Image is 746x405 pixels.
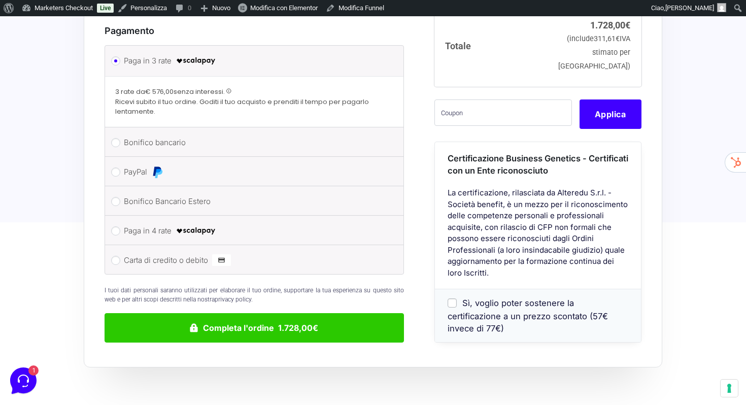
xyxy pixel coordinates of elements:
button: Inizia una conversazione [16,87,187,108]
span: 1 [101,311,109,318]
span: 1 [177,69,187,79]
span: € [625,20,630,30]
button: Aiuto [132,312,195,335]
h3: Pagamento [105,24,404,38]
input: Cerca un articolo... [23,150,166,160]
img: dark [16,58,37,78]
iframe: Customerly Messenger Launcher [8,365,39,396]
button: 1Messaggi [71,312,133,335]
img: PayPal [151,166,163,178]
bdi: 1.728,00 [590,20,630,30]
span: Inizia una conversazione [66,93,150,102]
p: I tuoi dati personali saranno utilizzati per elaborare il tuo ordine, supportare la tua esperienz... [105,286,404,304]
span: [PERSON_NAME] [43,57,154,67]
p: Home [30,326,48,335]
a: Apri Centro Assistenza [108,128,187,136]
p: Messaggi [88,326,115,335]
label: Paga in 4 rate [124,223,381,239]
a: [PERSON_NAME]Ciao 🙂 Se hai qualche domanda siamo qui per aiutarti!4 mesi fa1 [12,53,191,83]
div: La certificazione, rilasciata da Alteredu S.r.l. - Società benefit, è un mezzo per il riconoscime... [435,187,641,289]
span: 311,61 [594,35,620,43]
a: privacy policy [215,296,251,303]
small: (include IVA stimato per [GEOGRAPHIC_DATA]) [558,35,630,71]
a: [DEMOGRAPHIC_DATA] tutto [90,41,187,49]
label: Bonifico Bancario Estero [124,194,381,209]
img: scalapay-logo-black.png [176,55,216,67]
button: Home [8,312,71,335]
label: Carta di credito o debito [124,253,381,268]
button: Le tue preferenze relative al consenso per le tecnologie di tracciamento [721,380,738,397]
p: Aiuto [156,326,171,335]
span: € [616,35,620,43]
a: Live [97,4,114,13]
th: Totale [434,5,554,86]
h2: Ciao da Marketers 👋 [8,8,171,24]
label: Paga in 3 rate [124,53,381,69]
span: Certificazione Business Genetics - Certificati con un Ente riconosciuto [448,153,628,176]
p: 4 mesi fa [160,57,187,66]
span: Trova una risposta [16,128,79,136]
span: [PERSON_NAME] [665,4,714,12]
input: Coupon [434,99,572,125]
img: scalapay-logo-black.png [176,225,216,237]
label: PayPal [124,164,381,180]
button: Applica [580,99,641,128]
span: Modifica con Elementor [250,4,318,12]
input: Sì, voglio poter sostenere la certificazione a un prezzo scontato (57€ invece di 77€) [448,298,457,308]
button: Completa l'ordine 1.728,00€ [105,313,404,343]
span: Sì, voglio poter sostenere la certificazione a un prezzo scontato (57€ invece di 77€) [448,298,608,333]
p: Ciao 🙂 Se hai qualche domanda siamo qui per aiutarti! [43,69,154,79]
span: Le tue conversazioni [16,41,86,49]
label: Bonifico bancario [124,135,381,150]
img: Carta di credito o debito [212,254,231,266]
